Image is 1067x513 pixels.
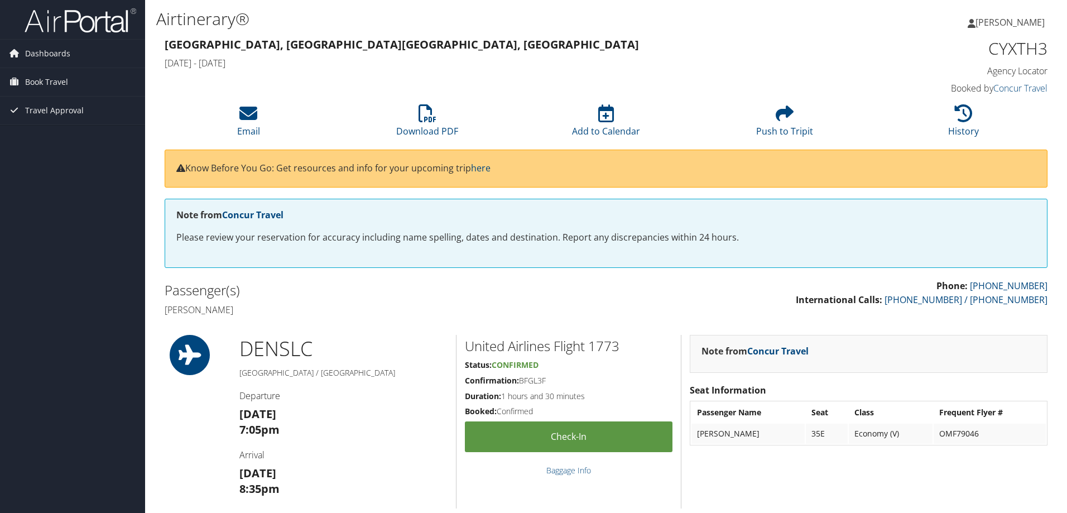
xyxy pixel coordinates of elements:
h2: United Airlines Flight 1773 [465,337,672,356]
a: Check-in [465,421,672,452]
th: Passenger Name [691,402,805,423]
strong: Seat Information [690,384,766,396]
td: [PERSON_NAME] [691,424,805,444]
span: Travel Approval [25,97,84,124]
strong: 8:35pm [239,481,280,496]
strong: Phone: [936,280,968,292]
a: Concur Travel [993,82,1047,94]
span: Book Travel [25,68,68,96]
a: Add to Calendar [572,111,640,137]
a: Concur Travel [222,209,283,221]
strong: [GEOGRAPHIC_DATA], [GEOGRAPHIC_DATA] [GEOGRAPHIC_DATA], [GEOGRAPHIC_DATA] [165,37,639,52]
strong: [DATE] [239,406,276,421]
strong: Confirmation: [465,375,519,386]
h1: CYXTH3 [839,37,1047,60]
td: Economy (V) [849,424,933,444]
h4: Arrival [239,449,448,461]
img: airportal-logo.png [25,7,136,33]
h1: DEN SLC [239,335,448,363]
span: Confirmed [492,359,539,370]
h5: 1 hours and 30 minutes [465,391,672,402]
th: Seat [806,402,848,423]
span: [PERSON_NAME] [975,16,1045,28]
a: [PHONE_NUMBER] [970,280,1047,292]
a: [PERSON_NAME] [968,6,1056,39]
td: 35E [806,424,848,444]
td: OMF79046 [934,424,1046,444]
strong: [DATE] [239,466,276,481]
a: Download PDF [396,111,458,137]
h4: [DATE] - [DATE] [165,57,823,69]
strong: Booked: [465,406,497,416]
a: Concur Travel [747,345,809,357]
a: History [948,111,979,137]
h1: Airtinerary® [156,7,756,31]
p: Know Before You Go: Get resources and info for your upcoming trip [176,161,1036,176]
strong: Note from [176,209,283,221]
h5: Confirmed [465,406,672,417]
strong: International Calls: [796,294,882,306]
th: Frequent Flyer # [934,402,1046,423]
h4: Booked by [839,82,1047,94]
h4: Departure [239,390,448,402]
strong: Status: [465,359,492,370]
h4: [PERSON_NAME] [165,304,598,316]
h5: BFGL3F [465,375,672,386]
th: Class [849,402,933,423]
h5: [GEOGRAPHIC_DATA] / [GEOGRAPHIC_DATA] [239,367,448,378]
span: Dashboards [25,40,70,68]
a: Email [237,111,260,137]
h4: Agency Locator [839,65,1047,77]
a: here [471,162,491,174]
strong: 7:05pm [239,422,280,437]
a: [PHONE_NUMBER] / [PHONE_NUMBER] [885,294,1047,306]
p: Please review your reservation for accuracy including name spelling, dates and destination. Repor... [176,231,1036,245]
strong: Note from [701,345,809,357]
h2: Passenger(s) [165,281,598,300]
strong: Duration: [465,391,501,401]
a: Push to Tripit [756,111,813,137]
a: Baggage Info [546,465,591,476]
